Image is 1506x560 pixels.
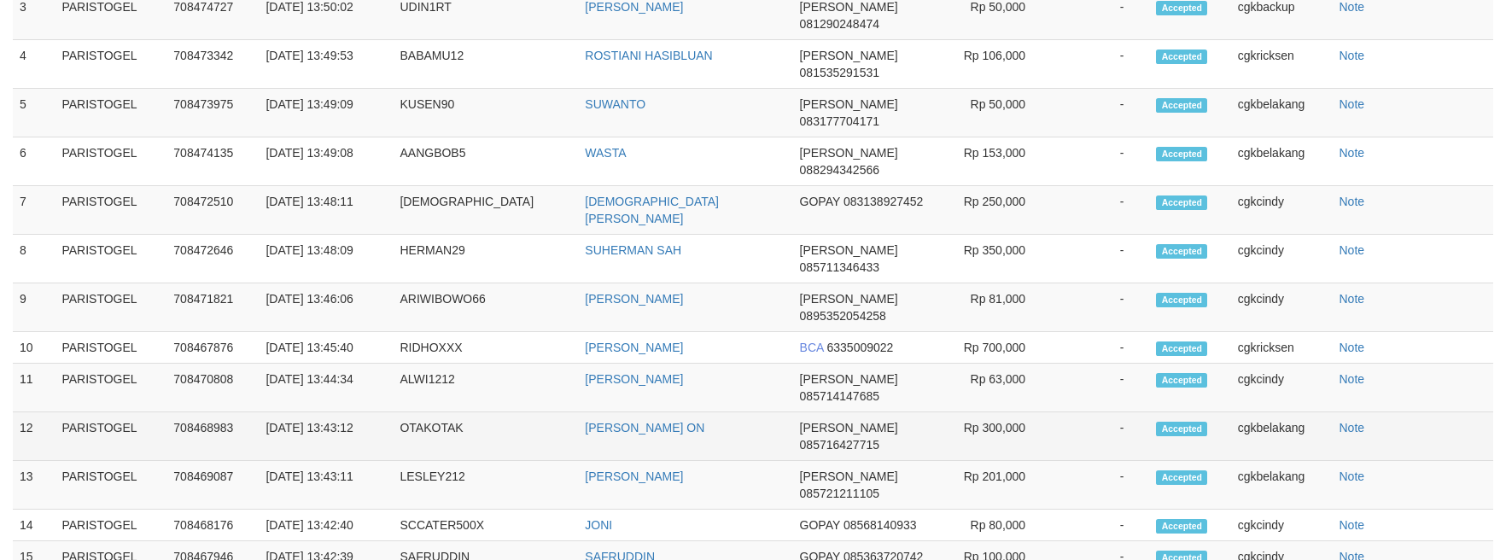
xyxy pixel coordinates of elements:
span: Accepted [1156,98,1207,113]
span: 085714147685 [800,389,879,403]
td: Rp 106,000 [935,40,1051,89]
td: PARISTOGEL [55,364,166,412]
td: 9 [13,283,55,332]
td: cgkbelakang [1231,412,1333,461]
td: cgkbelakang [1231,89,1333,137]
td: cgkcindy [1231,186,1333,235]
td: - [1051,186,1149,235]
td: 708474135 [166,137,259,186]
td: - [1051,40,1149,89]
td: - [1051,235,1149,283]
span: Accepted [1156,519,1207,534]
a: Note [1339,292,1364,306]
td: cgkcindy [1231,510,1333,541]
td: 708470808 [166,364,259,412]
span: 0895352054258 [800,309,886,323]
td: Rp 700,000 [935,332,1051,364]
td: 708472510 [166,186,259,235]
td: 708469087 [166,461,259,510]
span: BCA [800,341,824,354]
span: GOPAY [800,195,840,208]
span: Accepted [1156,195,1207,210]
td: cgkricksen [1231,332,1333,364]
span: Accepted [1156,341,1207,356]
td: - [1051,137,1149,186]
td: 10 [13,332,55,364]
td: 12 [13,412,55,461]
td: 708468983 [166,412,259,461]
span: 081290248474 [800,17,879,31]
a: [PERSON_NAME] [585,341,683,354]
span: 083138927452 [843,195,923,208]
a: Note [1339,470,1364,483]
span: 083177704171 [800,114,879,128]
span: 085721211105 [800,487,879,500]
a: Note [1339,372,1364,386]
td: - [1051,283,1149,332]
a: Note [1339,518,1364,532]
td: AANGBOB5 [393,137,578,186]
td: Rp 300,000 [935,412,1051,461]
td: LESLEY212 [393,461,578,510]
td: - [1051,461,1149,510]
a: WASTA [585,146,626,160]
span: 08568140933 [843,518,917,532]
td: - [1051,510,1149,541]
a: JONI [585,518,612,532]
a: [PERSON_NAME] [585,372,683,386]
a: Note [1339,195,1364,208]
td: RIDHOXXX [393,332,578,364]
span: [PERSON_NAME] [800,421,898,435]
td: 5 [13,89,55,137]
span: Accepted [1156,244,1207,259]
td: - [1051,332,1149,364]
span: [PERSON_NAME] [800,470,898,483]
td: PARISTOGEL [55,137,166,186]
td: 7 [13,186,55,235]
span: 081535291531 [800,66,879,79]
td: Rp 81,000 [935,283,1051,332]
a: [PERSON_NAME] ON [585,421,704,435]
span: 6335009022 [826,341,893,354]
a: Note [1339,146,1364,160]
td: cgkcindy [1231,235,1333,283]
td: cgkricksen [1231,40,1333,89]
span: [PERSON_NAME] [800,97,898,111]
a: Note [1339,97,1364,111]
span: [PERSON_NAME] [800,292,898,306]
td: 14 [13,510,55,541]
td: SCCATER500X [393,510,578,541]
td: 708473342 [166,40,259,89]
td: cgkcindy [1231,283,1333,332]
td: 13 [13,461,55,510]
a: Note [1339,49,1364,62]
td: [DATE] 13:49:53 [259,40,393,89]
td: - [1051,412,1149,461]
td: Rp 350,000 [935,235,1051,283]
a: [PERSON_NAME] [585,470,683,483]
td: 6 [13,137,55,186]
td: PARISTOGEL [55,40,166,89]
td: [DATE] 13:43:12 [259,412,393,461]
td: [DATE] 13:43:11 [259,461,393,510]
td: [DATE] 13:49:08 [259,137,393,186]
td: Rp 63,000 [935,364,1051,412]
td: PARISTOGEL [55,461,166,510]
a: ROSTIANI HASIBLUAN [585,49,712,62]
td: 8 [13,235,55,283]
td: 708468176 [166,510,259,541]
span: Accepted [1156,50,1207,64]
td: HERMAN29 [393,235,578,283]
span: Accepted [1156,293,1207,307]
td: [DATE] 13:48:11 [259,186,393,235]
span: Accepted [1156,470,1207,485]
td: [DATE] 13:44:34 [259,364,393,412]
span: Accepted [1156,147,1207,161]
td: ARIWIBOWO66 [393,283,578,332]
td: - [1051,364,1149,412]
td: BABAMU12 [393,40,578,89]
span: 085716427715 [800,438,879,452]
td: [DATE] 13:48:09 [259,235,393,283]
td: Rp 80,000 [935,510,1051,541]
td: - [1051,89,1149,137]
